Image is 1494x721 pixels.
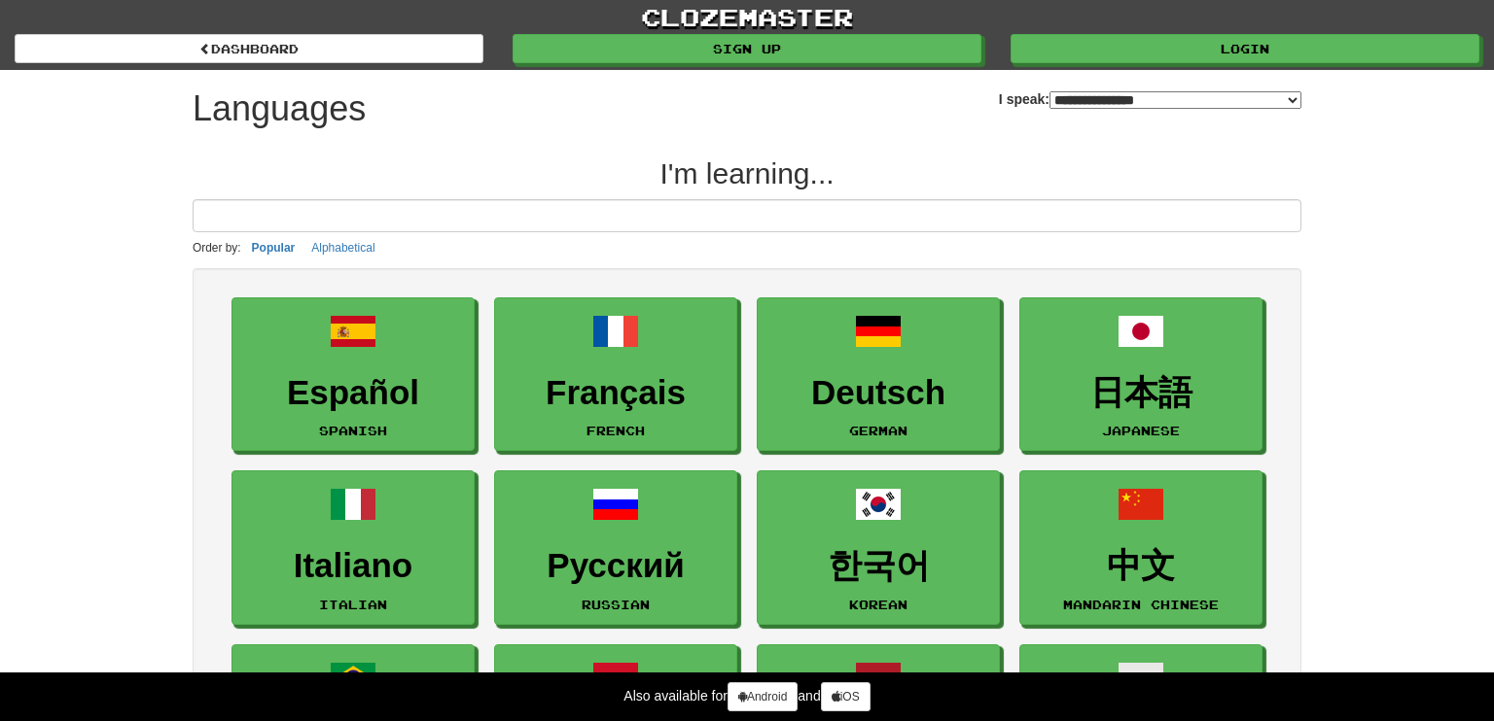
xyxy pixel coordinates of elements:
[849,598,907,611] small: Korean
[242,374,464,412] h3: Español
[849,424,907,437] small: German
[305,237,380,258] button: Alphabetical
[1063,598,1219,611] small: Mandarin Chinese
[999,89,1301,109] label: I speak:
[231,297,475,452] a: EspañolSpanish
[767,547,989,585] h3: 한국어
[1049,91,1301,109] select: I speak:
[1030,374,1252,412] h3: 日本語
[494,470,737,625] a: РусскийRussian
[505,374,727,412] h3: Français
[1102,424,1180,437] small: Japanese
[231,470,475,625] a: ItalianoItalian
[319,598,387,611] small: Italian
[505,547,727,585] h3: Русский
[1019,297,1263,452] a: 日本語Japanese
[193,241,241,255] small: Order by:
[1019,470,1263,625] a: 中文Mandarin Chinese
[1030,547,1252,585] h3: 中文
[494,297,737,452] a: FrançaisFrench
[319,424,387,437] small: Spanish
[513,34,981,63] a: Sign up
[193,89,366,128] h1: Languages
[1011,34,1479,63] a: Login
[821,682,871,711] a: iOS
[582,598,650,611] small: Russian
[767,374,989,412] h3: Deutsch
[587,424,645,437] small: French
[193,157,1301,189] h2: I'm learning...
[246,237,302,258] button: Popular
[757,470,1000,625] a: 한국어Korean
[242,547,464,585] h3: Italiano
[757,297,1000,452] a: DeutschGerman
[15,34,483,63] a: dashboard
[728,682,798,711] a: Android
